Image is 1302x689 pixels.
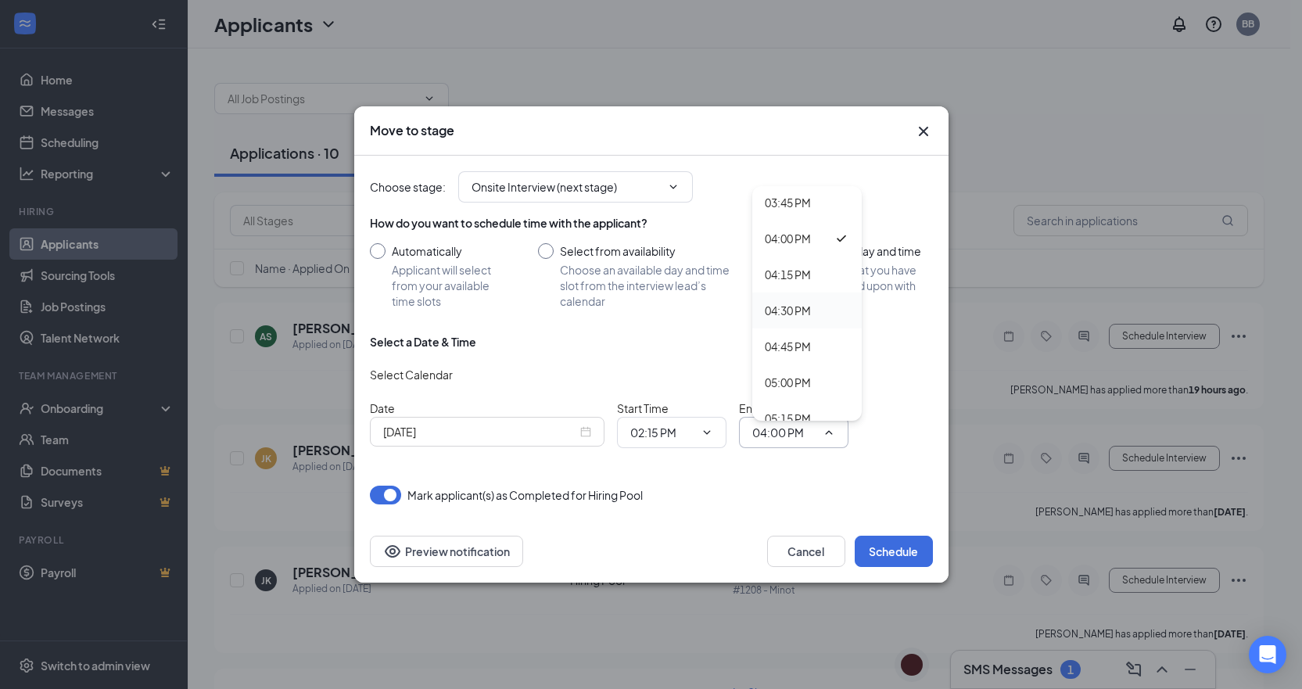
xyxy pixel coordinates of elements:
[617,401,669,415] span: Start Time
[765,410,811,427] div: 05:15 PM
[855,536,933,567] button: Schedule
[383,423,577,440] input: Sep 17, 2025
[407,486,643,504] span: Mark applicant(s) as Completed for Hiring Pool
[765,302,811,319] div: 04:30 PM
[765,266,811,283] div: 04:15 PM
[914,122,933,141] svg: Cross
[752,424,816,441] input: End time
[383,542,402,561] svg: Eye
[834,231,849,246] svg: Checkmark
[823,426,835,439] svg: ChevronUp
[765,194,811,211] div: 03:45 PM
[739,401,786,415] span: End Time
[370,401,395,415] span: Date
[630,424,694,441] input: Start time
[765,230,811,247] div: 04:00 PM
[1249,636,1286,673] div: Open Intercom Messenger
[667,181,680,193] svg: ChevronDown
[370,122,454,139] h3: Move to stage
[370,334,476,350] div: Select a Date & Time
[914,122,933,141] button: Close
[370,368,453,382] span: Select Calendar
[767,536,845,567] button: Cancel
[370,536,523,567] button: Preview notificationEye
[701,426,713,439] svg: ChevronDown
[765,338,811,355] div: 04:45 PM
[370,178,446,196] span: Choose stage :
[370,215,933,231] div: How do you want to schedule time with the applicant?
[765,374,811,391] div: 05:00 PM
